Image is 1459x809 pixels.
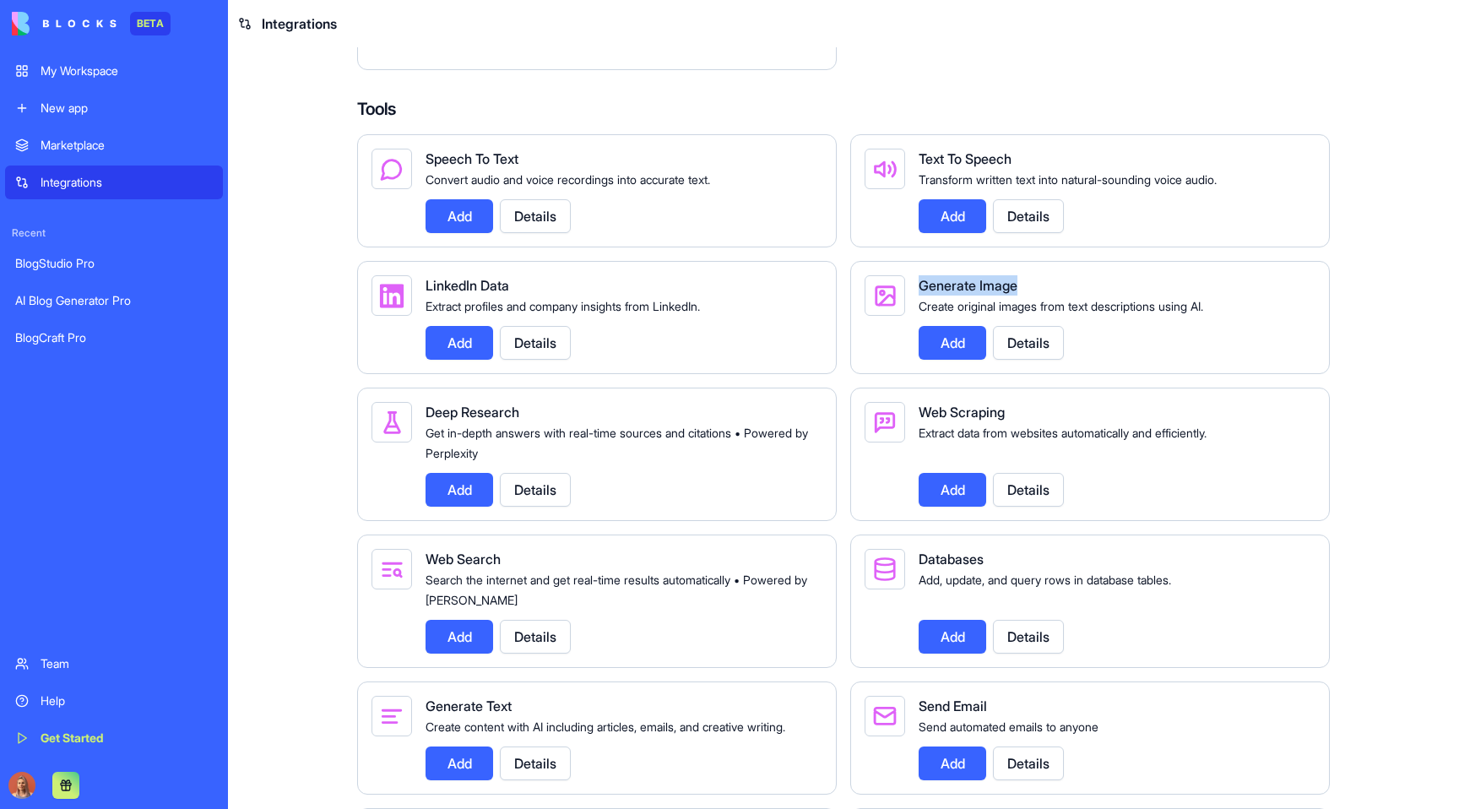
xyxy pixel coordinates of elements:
[426,150,518,167] span: Speech To Text
[357,97,1330,121] h4: Tools
[262,14,337,34] span: Integrations
[41,100,213,117] div: New app
[12,12,117,35] img: logo
[919,199,986,233] button: Add
[426,747,493,780] button: Add
[919,747,986,780] button: Add
[426,698,512,714] span: Generate Text
[5,128,223,162] a: Marketplace
[5,684,223,718] a: Help
[5,166,223,199] a: Integrations
[41,174,213,191] div: Integrations
[5,91,223,125] a: New app
[919,719,1098,734] span: Send automated emails to anyone
[426,426,808,460] span: Get in-depth answers with real-time sources and citations • Powered by Perplexity
[993,620,1064,654] button: Details
[993,747,1064,780] button: Details
[12,12,171,35] a: BETA
[5,284,223,318] a: AI Blog Generator Pro
[919,150,1012,167] span: Text To Speech
[919,172,1217,187] span: Transform written text into natural-sounding voice audio.
[919,698,987,714] span: Send Email
[426,326,493,360] button: Add
[41,730,213,747] div: Get Started
[919,551,984,567] span: Databases
[15,292,213,309] div: AI Blog Generator Pro
[919,620,986,654] button: Add
[919,426,1207,440] span: Extract data from websites automatically and efficiently.
[426,620,493,654] button: Add
[426,277,509,294] span: LinkedIn Data
[500,199,571,233] button: Details
[426,473,493,507] button: Add
[426,172,710,187] span: Convert audio and voice recordings into accurate text.
[130,12,171,35] div: BETA
[5,247,223,280] a: BlogStudio Pro
[426,299,700,313] span: Extract profiles and company insights from LinkedIn.
[500,747,571,780] button: Details
[5,721,223,755] a: Get Started
[5,226,223,240] span: Recent
[500,473,571,507] button: Details
[500,326,571,360] button: Details
[993,326,1064,360] button: Details
[919,404,1005,421] span: Web Scraping
[993,473,1064,507] button: Details
[500,620,571,654] button: Details
[993,199,1064,233] button: Details
[426,199,493,233] button: Add
[426,551,501,567] span: Web Search
[8,772,35,799] img: Marina_gj5dtt.jpg
[426,573,807,607] span: Search the internet and get real-time results automatically • Powered by [PERSON_NAME]
[41,62,213,79] div: My Workspace
[15,329,213,346] div: BlogCraft Pro
[5,54,223,88] a: My Workspace
[41,692,213,709] div: Help
[5,321,223,355] a: BlogCraft Pro
[919,277,1017,294] span: Generate Image
[5,647,223,681] a: Team
[919,473,986,507] button: Add
[41,137,213,154] div: Marketplace
[426,719,785,734] span: Create content with AI including articles, emails, and creative writing.
[426,404,519,421] span: Deep Research
[919,326,986,360] button: Add
[15,255,213,272] div: BlogStudio Pro
[41,655,213,672] div: Team
[919,299,1203,313] span: Create original images from text descriptions using AI.
[919,573,1171,587] span: Add, update, and query rows in database tables.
